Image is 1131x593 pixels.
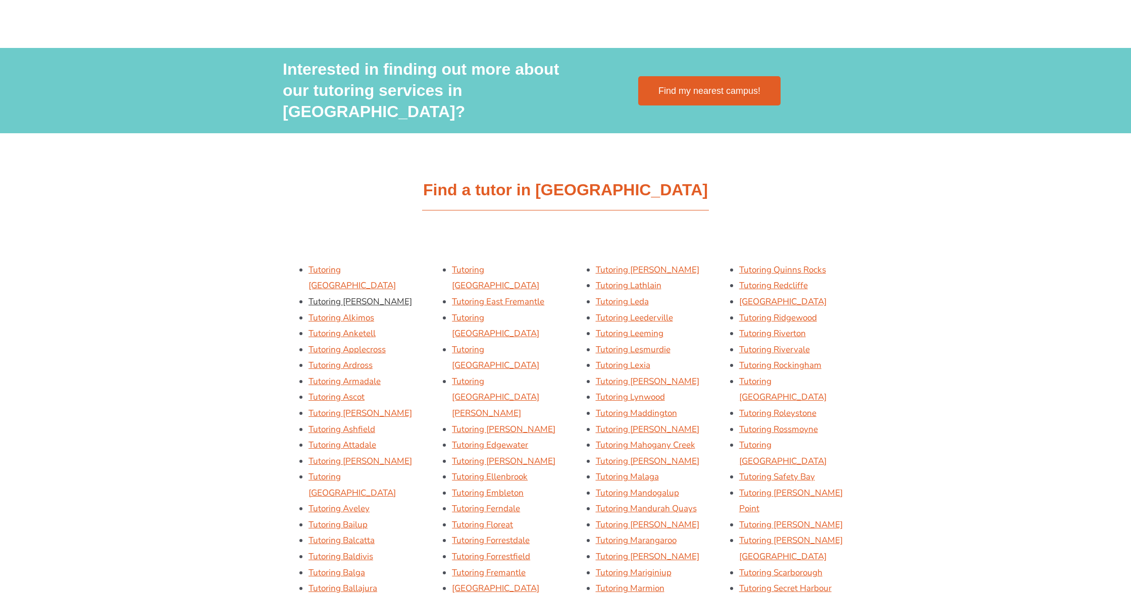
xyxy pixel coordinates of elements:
[452,264,539,292] a: Tutoring [GEOGRAPHIC_DATA]
[739,375,827,403] a: Tutoring [GEOGRAPHIC_DATA]
[309,344,386,355] a: Tutoring Applecross
[739,534,843,562] a: Tutoring [PERSON_NAME][GEOGRAPHIC_DATA]
[452,439,528,451] a: Tutoring Edgewater
[309,471,396,499] a: Tutoring [GEOGRAPHIC_DATA]
[739,407,816,419] a: Tutoring Roleystone
[739,264,826,276] a: Tutoring Quinns Rocks
[452,312,539,340] a: Tutoring [GEOGRAPHIC_DATA]
[596,439,695,451] a: Tutoring Mahogany Creek
[739,439,827,467] a: Tutoring [GEOGRAPHIC_DATA]
[596,359,650,371] a: Tutoring Lexia
[596,296,649,307] a: Tutoring Leda
[596,567,672,578] a: Tutoring Mariginiup
[596,407,677,419] a: Tutoring Maddington
[309,503,370,514] a: Tutoring Aveley
[452,519,513,530] a: Tutoring Floreat
[596,487,679,499] a: Tutoring Mandogalup
[596,423,699,435] a: Tutoring [PERSON_NAME]
[309,375,381,387] a: Tutoring Armadale
[11,180,1120,201] h2: Find a tutor in [GEOGRAPHIC_DATA]
[596,519,699,530] a: Tutoring [PERSON_NAME]
[596,328,663,339] a: Tutoring Leeming
[739,296,827,307] a: [GEOGRAPHIC_DATA]
[596,375,699,387] a: Tutoring [PERSON_NAME]
[309,264,396,292] a: Tutoring [GEOGRAPHIC_DATA]
[739,344,810,355] a: Tutoring Rivervale
[452,296,544,307] a: Tutoring East Fremantle
[739,280,808,291] a: Tutoring Redcliffe
[596,455,699,467] a: Tutoring [PERSON_NAME]
[452,375,539,419] a: Tutoring [GEOGRAPHIC_DATA][PERSON_NAME]
[452,534,530,546] a: Tutoring Forrestdale
[739,328,806,339] a: Tutoring Riverton
[452,487,524,499] a: Tutoring Embleton
[596,312,673,324] a: Tutoring Leederville
[739,423,818,435] a: Tutoring Rossmoyne
[283,59,560,122] h2: Interested in finding out more about our tutoring services in [GEOGRAPHIC_DATA]?
[309,519,368,530] a: Tutoring Bailup
[596,280,661,291] a: Tutoring Lathlain
[638,76,781,105] a: Find my nearest campus!
[309,455,412,467] a: Tutoring [PERSON_NAME]
[309,359,373,371] a: Tutoring Ardross
[596,551,699,562] a: Tutoring [PERSON_NAME]
[658,86,760,95] span: Find my nearest campus!
[452,455,555,467] a: Tutoring [PERSON_NAME]
[596,391,665,403] a: Tutoring Lynwood
[739,567,822,578] a: Tutoring Scarborough
[309,423,375,435] a: Tutoring Ashfield
[596,534,677,546] a: Tutoring Marangaroo
[452,344,539,371] a: Tutoring [GEOGRAPHIC_DATA]
[596,503,697,514] a: Tutoring Mandurah Quays
[452,567,526,578] a: Tutoring Fremantle
[452,423,555,435] a: Tutoring [PERSON_NAME]
[309,439,376,451] a: Tutoring Attadale
[596,344,671,355] a: Tutoring Lesmurdie
[309,296,412,307] a: Tutoring [PERSON_NAME]
[309,328,376,339] a: Tutoring Anketell
[739,312,817,324] a: Tutoring Ridgewood
[596,471,659,482] a: Tutoring Malaga
[739,359,821,371] a: Tutoring Rockingham
[452,503,520,514] a: Tutoring Ferndale
[309,391,365,403] a: Tutoring Ascot
[309,534,375,546] a: Tutoring Balcatta
[309,407,412,419] a: Tutoring [PERSON_NAME]
[596,264,699,276] a: Tutoring [PERSON_NAME]
[452,471,528,482] a: Tutoring Ellenbrook
[309,567,365,578] a: Tutoring Balga
[452,551,530,562] a: Tutoring Forrestfield
[309,551,373,562] a: Tutoring Baldivis
[958,479,1131,593] iframe: Chat Widget
[739,519,843,530] a: Tutoring [PERSON_NAME]
[739,487,843,515] a: Tutoring [PERSON_NAME] Point
[739,471,815,482] a: Tutoring Safety Bay
[309,312,374,324] a: Tutoring Alkimos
